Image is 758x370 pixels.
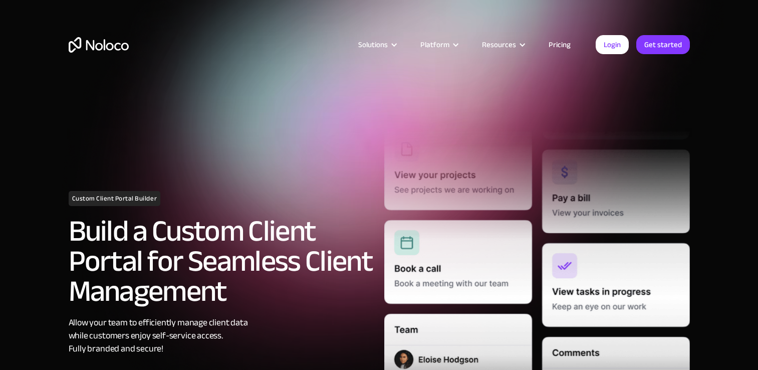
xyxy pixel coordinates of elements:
[636,35,690,54] a: Get started
[482,38,516,51] div: Resources
[536,38,583,51] a: Pricing
[420,38,449,51] div: Platform
[596,35,629,54] a: Login
[69,191,161,206] h1: Custom Client Portal Builder
[69,216,374,306] h2: Build a Custom Client Portal for Seamless Client Management
[358,38,388,51] div: Solutions
[69,316,374,355] div: Allow your team to efficiently manage client data while customers enjoy self-service access. Full...
[408,38,469,51] div: Platform
[346,38,408,51] div: Solutions
[69,37,129,53] a: home
[469,38,536,51] div: Resources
